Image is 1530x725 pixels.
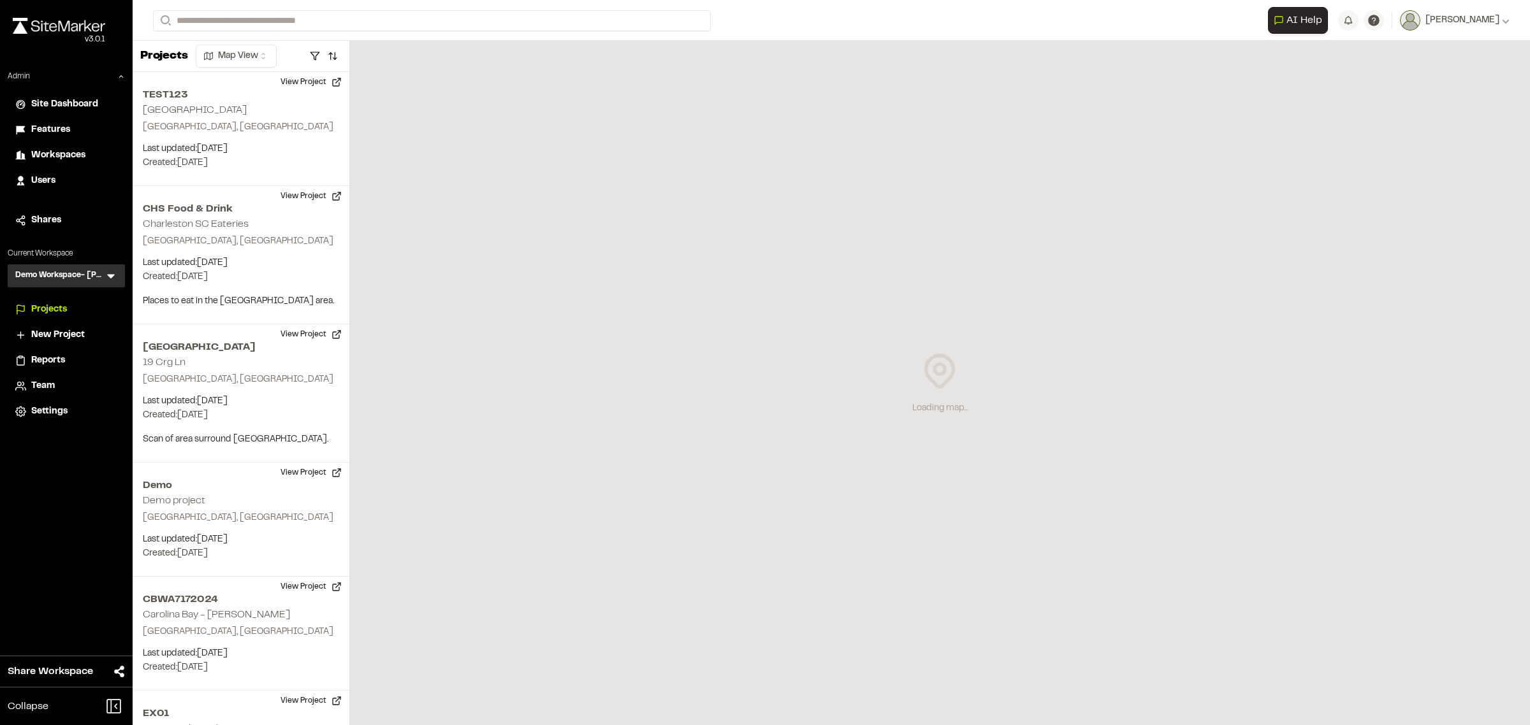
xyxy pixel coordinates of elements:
h2: Carolina Bay - [PERSON_NAME] [143,610,290,619]
p: Projects [140,48,188,65]
h2: EX01 [143,706,339,721]
button: View Project [273,186,349,206]
p: Places to eat in the [GEOGRAPHIC_DATA] area. [143,294,339,308]
a: Features [15,123,117,137]
p: Current Workspace [8,248,125,259]
h2: TEST123 [143,87,339,103]
span: Team [31,379,55,393]
div: Loading map... [912,401,968,415]
p: [GEOGRAPHIC_DATA], [GEOGRAPHIC_DATA] [143,625,339,639]
button: Open AI Assistant [1268,7,1328,34]
h2: Charleston SC Eateries [143,220,249,229]
p: Created: [DATE] [143,270,339,284]
span: Users [31,174,55,188]
button: View Project [273,577,349,597]
span: [PERSON_NAME] [1425,13,1499,27]
p: [GEOGRAPHIC_DATA], [GEOGRAPHIC_DATA] [143,511,339,525]
span: Reports [31,354,65,368]
span: Features [31,123,70,137]
img: rebrand.png [13,18,105,34]
a: Workspaces [15,148,117,162]
span: Projects [31,303,67,317]
span: Collapse [8,699,48,714]
h3: Demo Workspace- [PERSON_NAME] [15,269,105,282]
a: Settings [15,405,117,419]
a: Projects [15,303,117,317]
a: Site Dashboard [15,97,117,111]
p: [GEOGRAPHIC_DATA], [GEOGRAPHIC_DATA] [143,120,339,134]
span: Settings [31,405,68,419]
button: Search [153,10,176,31]
span: Shares [31,213,61,227]
p: [GEOGRAPHIC_DATA], [GEOGRAPHIC_DATA] [143,234,339,248]
button: [PERSON_NAME] [1400,10,1510,31]
span: Share Workspace [8,664,93,679]
p: Scan of area surround [GEOGRAPHIC_DATA]. [143,433,339,447]
div: Open AI Assistant [1268,7,1333,34]
span: Site Dashboard [31,97,98,111]
p: Created: [DATE] [143,547,339,561]
p: Last updated: [DATE] [143,647,339,661]
h2: 19 Crg Ln [143,358,186,367]
h2: CHS Food & Drink [143,201,339,217]
h2: CBWA7172024 [143,592,339,607]
p: Last updated: [DATE] [143,533,339,547]
p: Admin [8,71,30,82]
button: View Project [273,324,349,345]
a: Users [15,174,117,188]
p: Last updated: [DATE] [143,142,339,156]
p: [GEOGRAPHIC_DATA], [GEOGRAPHIC_DATA] [143,373,339,387]
span: AI Help [1286,13,1322,28]
h2: [GEOGRAPHIC_DATA] [143,106,247,115]
p: Created: [DATE] [143,661,339,675]
button: View Project [273,463,349,483]
a: Team [15,379,117,393]
img: User [1400,10,1420,31]
p: Created: [DATE] [143,408,339,422]
a: New Project [15,328,117,342]
p: Last updated: [DATE] [143,394,339,408]
button: View Project [273,72,349,92]
h2: [GEOGRAPHIC_DATA] [143,340,339,355]
button: View Project [273,691,349,711]
a: Shares [15,213,117,227]
h2: Demo project [143,496,205,505]
h2: Demo [143,478,339,493]
span: Workspaces [31,148,85,162]
span: New Project [31,328,85,342]
div: Oh geez...please don't... [13,34,105,45]
a: Reports [15,354,117,368]
p: Last updated: [DATE] [143,256,339,270]
p: Created: [DATE] [143,156,339,170]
